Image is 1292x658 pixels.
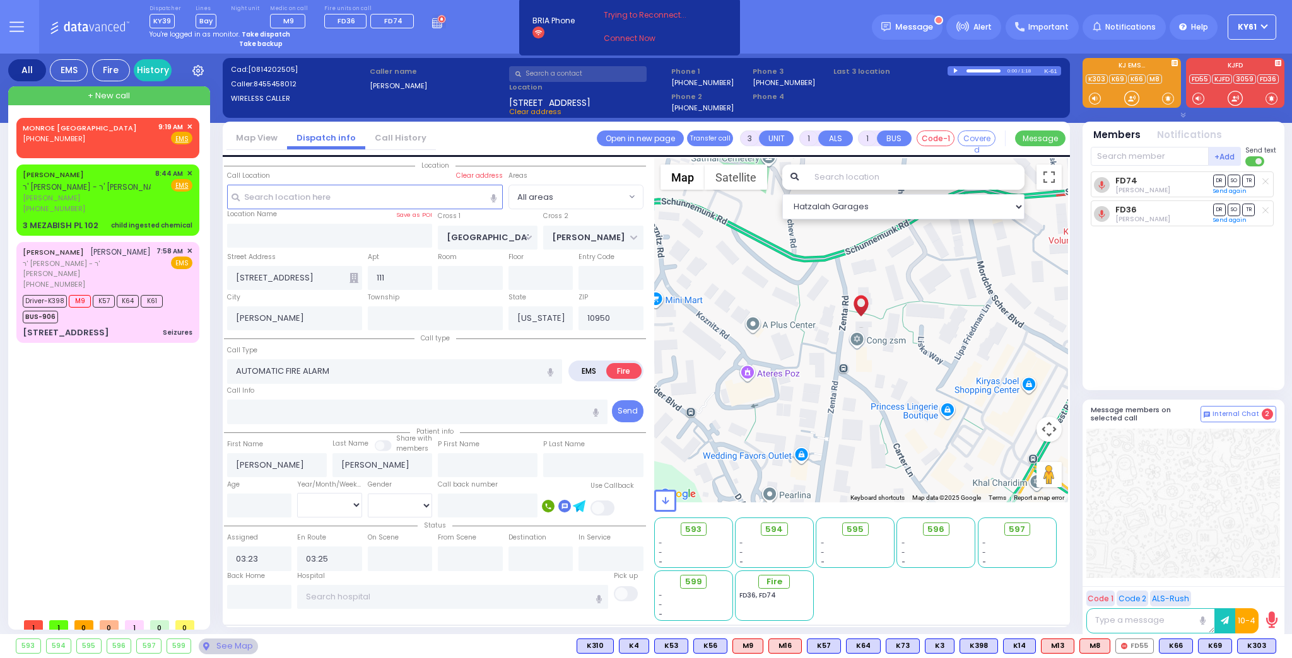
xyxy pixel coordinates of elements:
span: - [739,557,743,567]
span: BRIA Phone [532,15,575,26]
span: All areas [509,185,626,208]
div: K69 [1198,638,1232,654]
span: KY61 [1238,21,1257,33]
label: KJFD [1186,62,1284,71]
div: Year/Month/Week/Day [297,480,362,490]
button: Covered [958,130,995,146]
label: On Scene [368,533,399,543]
a: M8 [1147,74,1162,84]
span: Patient info [410,427,460,436]
span: SO [1228,175,1240,187]
img: Logo [50,19,134,35]
span: FD74 [384,16,402,26]
button: Code-1 [917,130,954,146]
span: - [821,548,825,557]
span: 1 [49,620,68,630]
span: All areas [517,191,553,204]
label: Call Location [227,171,270,181]
label: In Service [578,533,611,543]
span: 9:19 AM [158,122,183,132]
a: Open in new page [597,130,684,146]
label: Caller: [231,79,366,89]
span: - [901,538,905,548]
div: BLS [846,638,881,654]
small: Share with [396,434,432,443]
a: Map View [226,132,287,144]
label: Assigned [227,533,258,543]
span: Trying to Reconnect... [604,9,703,21]
span: [0814202505] [248,64,298,74]
span: [PERSON_NAME] [90,246,151,257]
img: comment-alt.png [1204,412,1210,418]
span: - [659,548,662,557]
span: 8455458012 [254,79,297,89]
span: 595 [847,523,864,536]
a: Open this area in Google Maps (opens a new window) [657,486,699,502]
a: KJFD [1212,74,1232,84]
span: Chaim Gluck [1115,185,1170,195]
label: Floor [508,252,524,262]
div: K-61 [1044,66,1061,76]
label: Cad: [231,64,366,75]
button: Members [1093,128,1141,142]
span: - [739,548,743,557]
a: [PERSON_NAME] [23,170,84,180]
div: BLS [1003,638,1036,654]
span: Send text [1245,146,1276,155]
button: ALS [818,130,853,146]
a: FD55 [1189,74,1211,84]
span: ✕ [187,246,192,257]
div: 595 [77,639,101,653]
div: ALS KJ [1079,638,1110,654]
label: Night unit [231,5,259,13]
div: K3 [925,638,954,654]
label: Save as POI [396,211,432,219]
label: Room [438,252,457,262]
input: Search member [1091,147,1209,166]
a: FD74 [1115,176,1137,185]
a: FD36 [1257,74,1279,84]
span: - [982,538,986,548]
label: [PHONE_NUMBER] [671,78,734,87]
label: Last Name [332,439,368,449]
span: Clear address [509,107,561,117]
div: BLS [1198,638,1232,654]
a: [PERSON_NAME] [23,247,84,257]
span: ✕ [187,168,192,179]
div: BLS [619,638,649,654]
span: [PHONE_NUMBER] [23,279,85,289]
div: See map [199,638,258,654]
div: EMS [50,59,88,81]
span: DR [1213,204,1226,216]
label: ZIP [578,292,588,303]
span: Abraham Altman [1115,214,1170,224]
span: 599 [685,575,702,588]
label: Medic on call [270,5,310,13]
img: red-radio-icon.svg [1121,643,1127,649]
span: Message [895,21,933,33]
label: Fire units on call [324,5,418,13]
span: [STREET_ADDRESS] [509,96,590,107]
span: - [659,609,662,619]
div: BLS [693,638,727,654]
button: 10-4 [1235,608,1259,633]
button: Drag Pegman onto the map to open Street View [1037,462,1062,487]
button: Show satellite imagery [705,164,767,190]
div: child ingested chemical [111,221,192,230]
input: Search location here [227,185,503,209]
button: Code 2 [1117,591,1148,606]
div: [STREET_ADDRESS] [23,326,109,339]
div: 597 [137,639,161,653]
label: Street Address [227,252,276,262]
div: K73 [886,638,920,654]
span: M9 [283,16,294,26]
label: From Scene [438,533,476,543]
div: FD36, FD74 [739,591,809,600]
span: - [901,557,905,567]
a: FD36 [1115,205,1137,214]
label: Use Callback [590,481,634,491]
label: Areas [508,171,527,181]
img: Google [657,486,699,502]
span: Phone 1 [671,66,748,77]
span: You're logged in as monitor. [150,30,240,39]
